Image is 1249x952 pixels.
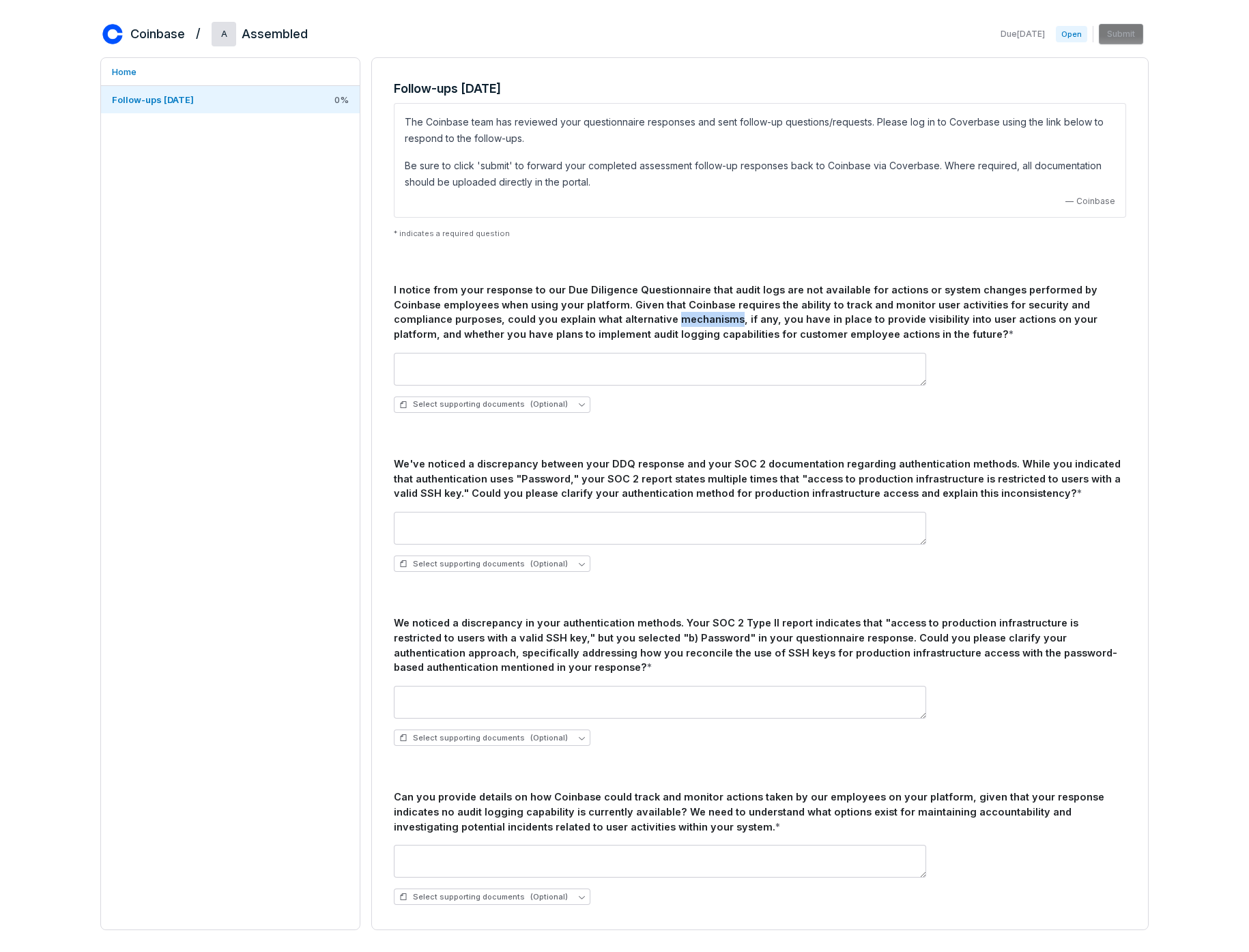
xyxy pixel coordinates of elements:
span: Select supporting documents [399,399,568,409]
span: Select supporting documents [399,892,568,902]
span: — [1065,196,1074,207]
p: Be sure to click 'submit' to forward your completed assessment follow-up responses back to Coinba... [405,158,1115,190]
h3: Follow-ups [DATE] [394,80,1126,98]
span: Open [1056,26,1087,42]
span: Due [DATE] [1001,29,1045,40]
span: 0 % [334,93,349,106]
div: We've noticed a discrepancy between your DDQ response and your SOC 2 documentation regarding auth... [394,457,1126,501]
p: * indicates a required question [394,229,1126,239]
div: Can you provide details on how Coinbase could track and monitor actions taken by our employees on... [394,790,1126,834]
span: (Optional) [530,892,568,902]
h2: / [196,22,201,42]
span: Select supporting documents [399,559,568,569]
span: (Optional) [530,399,568,409]
h2: Assembled [242,25,308,43]
span: (Optional) [530,733,568,743]
span: Select supporting documents [399,733,568,743]
a: Home [101,58,360,85]
p: The Coinbase team has reviewed your questionnaire responses and sent follow-up questions/requests... [405,114,1115,147]
a: Follow-ups [DATE]0% [101,86,360,113]
h2: Coinbase [130,25,185,43]
div: I notice from your response to our Due Diligence Questionnaire that audit logs are not available ... [394,283,1126,342]
span: Coinbase [1076,196,1115,207]
span: Follow-ups [DATE] [112,94,194,105]
div: We noticed a discrepancy in your authentication methods. Your SOC 2 Type II report indicates that... [394,616,1126,675]
span: (Optional) [530,559,568,569]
